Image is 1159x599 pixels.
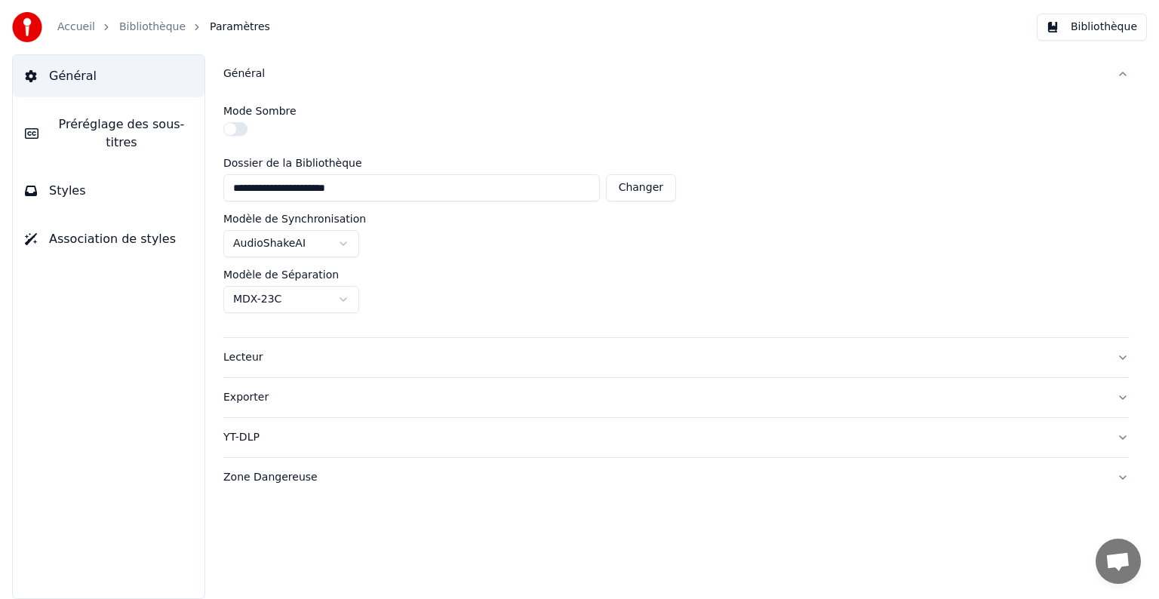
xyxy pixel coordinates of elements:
div: Ouvrir le chat [1096,539,1141,584]
label: Modèle de Séparation [223,269,339,280]
div: Exporter [223,390,1105,405]
div: Général [223,94,1129,337]
div: Général [223,66,1105,81]
button: Styles [13,170,204,212]
div: Zone Dangereuse [223,470,1105,485]
label: Modèle de Synchronisation [223,213,366,224]
button: Changer [606,174,676,201]
button: Zone Dangereuse [223,458,1129,497]
a: Bibliothèque [119,20,186,35]
button: Général [13,55,204,97]
div: YT-DLP [223,430,1105,445]
span: Association de styles [49,230,176,248]
button: Bibliothèque [1037,14,1147,41]
button: Association de styles [13,218,204,260]
span: Préréglage des sous-titres [51,115,192,152]
nav: breadcrumb [57,20,270,35]
button: Lecteur [223,338,1129,377]
img: youka [12,12,42,42]
button: YT-DLP [223,418,1129,457]
span: Styles [49,182,86,200]
div: Lecteur [223,350,1105,365]
button: Préréglage des sous-titres [13,103,204,164]
label: Mode Sombre [223,106,297,116]
label: Dossier de la Bibliothèque [223,158,676,168]
span: Paramètres [210,20,270,35]
button: Général [223,54,1129,94]
span: Général [49,67,97,85]
button: Exporter [223,378,1129,417]
a: Accueil [57,20,95,35]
